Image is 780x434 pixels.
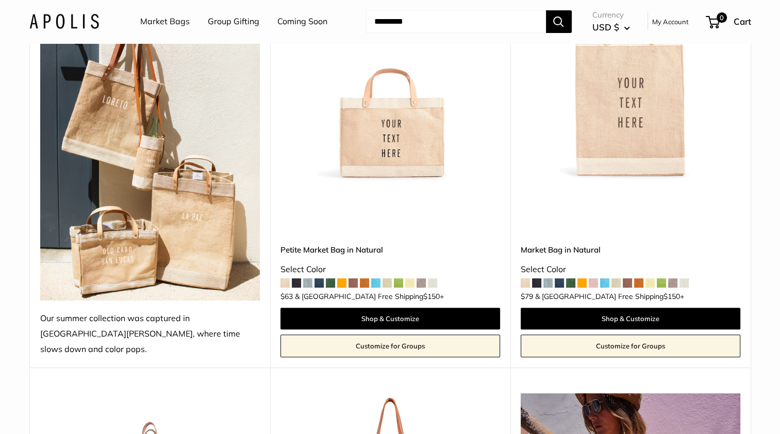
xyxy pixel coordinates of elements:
a: Shop & Customize [521,308,740,329]
span: Cart [734,16,751,27]
a: Petite Market Bag in Natural [280,244,500,256]
span: Currency [592,8,630,22]
span: & [GEOGRAPHIC_DATA] Free Shipping + [535,293,684,300]
a: Coming Soon [277,14,327,29]
span: $79 [521,292,533,301]
span: $150 [663,292,680,301]
button: USD $ [592,19,630,36]
a: Customize for Groups [280,335,500,357]
a: My Account [652,15,689,28]
span: $63 [280,292,293,301]
span: $150 [423,292,440,301]
div: Select Color [521,262,740,277]
div: Select Color [280,262,500,277]
a: Shop & Customize [280,308,500,329]
a: Market Bag in Natural [521,244,740,256]
img: Apolis [29,14,99,29]
div: Our summer collection was captured in [GEOGRAPHIC_DATA][PERSON_NAME], where time slows down and c... [40,311,260,357]
a: Group Gifting [208,14,259,29]
span: 0 [716,12,726,23]
span: USD $ [592,22,619,32]
input: Search... [366,10,546,33]
a: 0 Cart [707,13,751,30]
a: Customize for Groups [521,335,740,357]
span: & [GEOGRAPHIC_DATA] Free Shipping + [295,293,444,300]
a: Market Bags [140,14,190,29]
button: Search [546,10,572,33]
